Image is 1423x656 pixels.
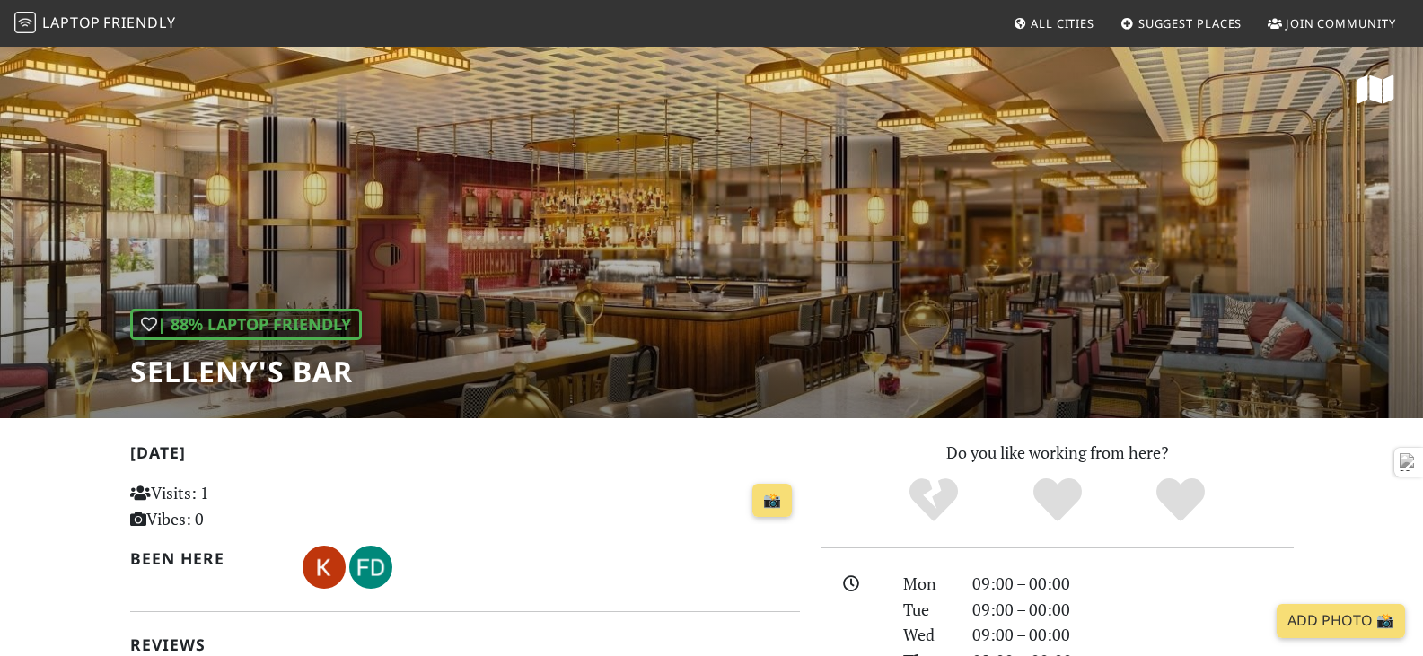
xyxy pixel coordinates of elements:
h2: Reviews [130,635,800,654]
img: LaptopFriendly [14,12,36,33]
span: Suggest Places [1138,15,1243,31]
a: LaptopFriendly LaptopFriendly [14,8,176,39]
h2: Been here [130,549,282,568]
div: Mon [892,571,961,597]
span: Friendly [103,13,175,32]
div: 09:00 – 00:00 [962,622,1304,648]
div: Wed [892,622,961,648]
div: 09:00 – 00:00 [962,597,1304,623]
p: Visits: 1 Vibes: 0 [130,480,339,532]
div: Definitely! [1119,476,1243,525]
span: Laptop [42,13,101,32]
a: Add Photo 📸 [1277,604,1405,638]
img: 5014-katarzyna.jpg [303,546,346,589]
a: All Cities [1006,7,1102,39]
a: 📸 [752,484,792,518]
a: Join Community [1260,7,1403,39]
p: Do you like working from here? [821,440,1294,466]
span: Join Community [1286,15,1396,31]
h1: SELLENY'S Bar [130,354,362,389]
div: 09:00 – 00:00 [962,571,1304,597]
div: | 88% Laptop Friendly [130,309,362,340]
img: 4357-fd.jpg [349,546,392,589]
span: FD S [349,555,392,576]
div: No [872,476,996,525]
h2: [DATE] [130,443,800,469]
span: All Cities [1031,15,1094,31]
div: Tue [892,597,961,623]
div: Yes [996,476,1120,525]
span: Katarzyna Flądro [303,555,349,576]
a: Suggest Places [1113,7,1250,39]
